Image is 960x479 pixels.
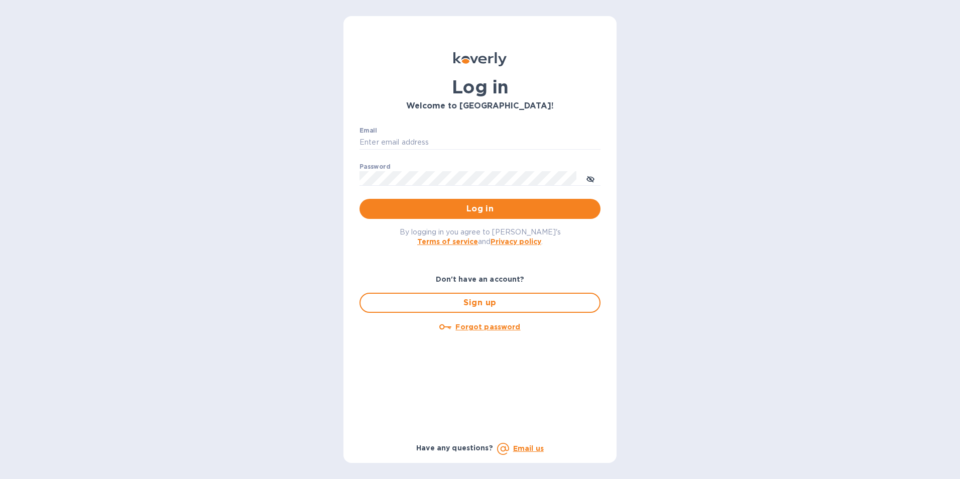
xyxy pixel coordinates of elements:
[359,101,601,111] h3: Welcome to [GEOGRAPHIC_DATA]!
[359,164,390,170] label: Password
[455,323,520,331] u: Forgot password
[359,293,601,313] button: Sign up
[417,237,478,246] a: Terms of service
[436,275,525,283] b: Don't have an account?
[359,128,377,134] label: Email
[513,444,544,452] a: Email us
[416,444,493,452] b: Have any questions?
[359,135,601,150] input: Enter email address
[369,297,591,309] span: Sign up
[453,52,507,66] img: Koverly
[580,168,601,188] button: toggle password visibility
[359,199,601,219] button: Log in
[359,76,601,97] h1: Log in
[400,228,561,246] span: By logging in you agree to [PERSON_NAME]'s and .
[368,203,592,215] span: Log in
[491,237,541,246] a: Privacy policy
